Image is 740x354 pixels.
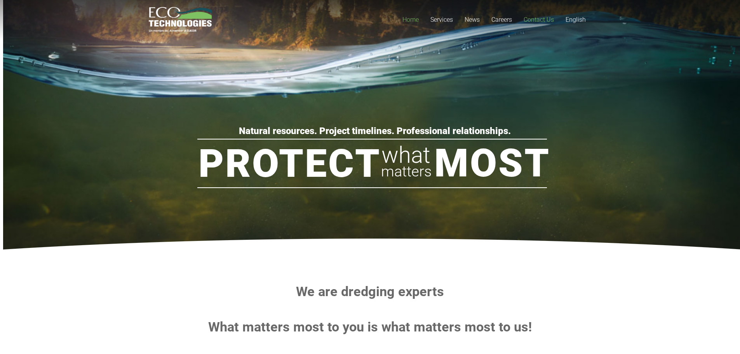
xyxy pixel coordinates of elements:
[465,16,480,23] span: News
[402,16,419,23] span: Home
[430,16,453,23] span: Services
[381,160,432,183] rs-layer: matters
[524,16,554,23] span: Contact Us
[208,319,532,335] strong: What matters most to you is what matters most to us!
[239,127,511,135] rs-layer: Natural resources. Project timelines. Professional relationships.
[198,144,381,183] rs-layer: Protect
[296,284,444,299] strong: We are dredging experts
[491,16,512,23] span: Careers
[434,144,550,183] rs-layer: Most
[381,144,430,166] rs-layer: what
[566,16,586,23] span: English
[149,7,212,32] a: logo_EcoTech_ASDR_RGB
